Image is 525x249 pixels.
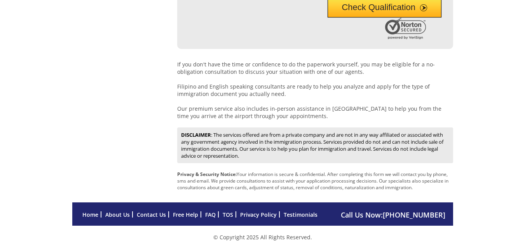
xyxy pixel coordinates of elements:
font: Filipino and English speaking consultants are ready to help you analyze and apply for the type of... [177,83,430,98]
font: : The services offered are from a private company and are not in any way affiliated or associated... [181,131,443,159]
a: Free Help [173,211,198,218]
font: Call Us Now: [341,210,383,219]
font: Our premium service also includes in-person assistance in [GEOGRAPHIC_DATA] to help you from the ... [177,105,441,120]
a: Contact Us [137,211,166,218]
a: Home [82,211,98,218]
font: Privacy & Security Notice: [177,171,237,178]
a: Testimonials [284,211,317,218]
font: © Copyright 2025 All Rights Reserved. [213,233,312,241]
img: Norton Secured [385,17,428,39]
font: If you don't have the time or confidence to do the paperwork yourself, you may be eligible for a ... [177,61,435,75]
font: Your information is secure & confidential. After completing this form we will contact you by phon... [177,171,448,191]
font: DISCLAIMER [181,131,211,138]
a: About Us [105,211,130,218]
a: [PHONE_NUMBER] [383,210,445,219]
a: TOS [223,211,233,218]
a: FAQ [205,211,216,218]
font: Check Qualification [342,2,415,12]
a: Privacy Policy [240,211,277,218]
